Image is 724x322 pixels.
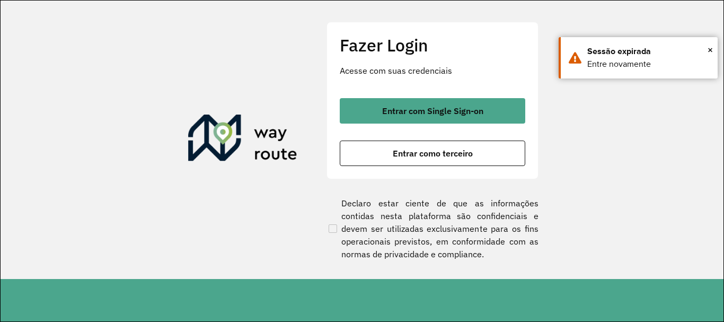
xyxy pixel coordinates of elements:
span: × [708,42,713,58]
img: Roteirizador AmbevTech [188,115,297,166]
span: Entrar com Single Sign-on [382,107,483,115]
h2: Fazer Login [340,35,525,55]
label: Declaro estar ciente de que as informações contidas nesta plataforma são confidenciais e devem se... [326,197,538,260]
button: Close [708,42,713,58]
span: Entrar como terceiro [393,149,473,158]
button: button [340,141,525,166]
div: Sessão expirada [587,45,710,58]
button: button [340,98,525,124]
p: Acesse com suas credenciais [340,64,525,77]
div: Entre novamente [587,58,710,71]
